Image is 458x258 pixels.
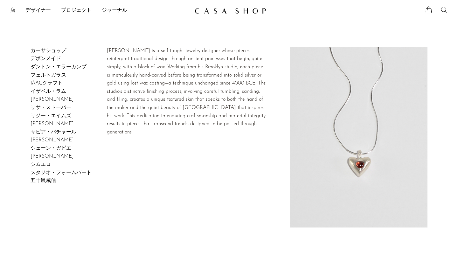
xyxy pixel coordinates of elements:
a: [PERSON_NAME] [31,138,74,143]
a: 店 [10,7,15,15]
div: [PERSON_NAME] is a self-taught jewelry designer whose pieces reinterpret traditional design throu... [107,47,267,137]
a: IAACクラフト [31,81,63,86]
a: デボンメイド [31,56,61,61]
a: サピア・バチャール [31,130,76,135]
font: プロジェクト [61,8,92,13]
a: [PERSON_NAME] [31,97,74,102]
a: [PERSON_NAME] [31,154,74,159]
font: 店 [10,8,15,13]
nav: デスクトップナビゲーション [10,5,190,16]
img: ダントン・エラーカンプ [290,47,427,227]
a: プロジェクト [61,7,92,15]
a: リサ・ストーバー [31,105,71,110]
a: カーサショップ [31,48,66,53]
font: デザイナー [25,8,51,13]
a: フェルトガラス [31,73,66,78]
a: [PERSON_NAME] [31,121,74,126]
a: シムエロ [31,162,51,167]
a: シェーン・ガビエ [31,146,71,151]
font: ジャーナル [102,8,127,13]
a: リジー・エイムズ [31,113,71,119]
a: イザベル・ラム [31,89,66,94]
a: デザイナー [25,7,51,15]
a: スタジオ・フォームバート [31,170,92,175]
a: 五十嵐威信 [31,178,56,183]
a: ジャーナル [102,7,127,15]
a: ダントン・エラーカンプ [31,64,87,70]
ul: 新しいヘッダーメニュー [10,5,190,16]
